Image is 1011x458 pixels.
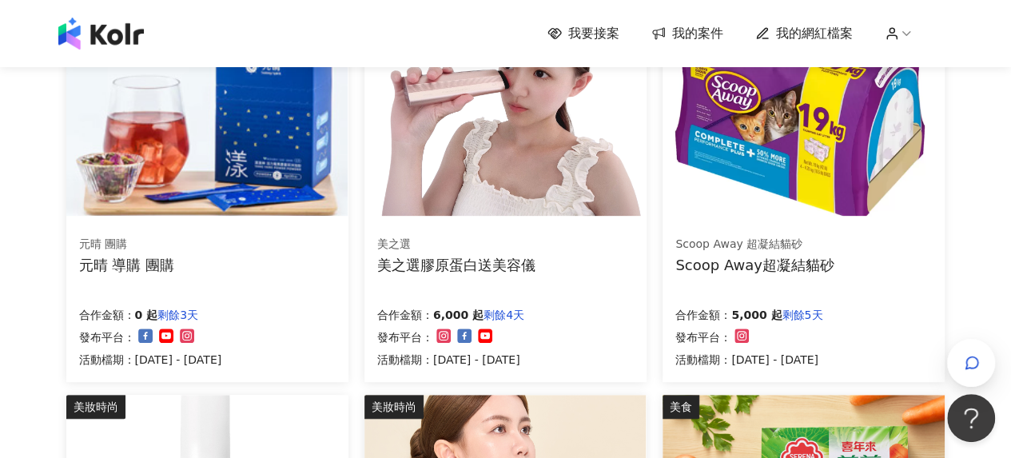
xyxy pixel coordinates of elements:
[651,25,723,42] a: 我的案件
[663,395,699,419] div: 美食
[377,305,433,325] p: 合作金額：
[433,305,484,325] p: 6,000 起
[157,305,198,325] p: 剩餘3天
[675,305,731,325] p: 合作金額：
[364,395,424,419] div: 美妝時尚
[675,350,822,369] p: 活動檔期：[DATE] - [DATE]
[79,237,174,253] div: 元晴 團購
[377,350,524,369] p: 活動檔期：[DATE] - [DATE]
[79,328,135,347] p: 發布平台：
[377,328,433,347] p: 發布平台：
[947,394,995,442] iframe: Help Scout Beacon - Open
[79,255,174,275] div: 元晴 導購 團購
[672,25,723,42] span: 我的案件
[731,305,782,325] p: 5,000 起
[675,328,731,347] p: 發布平台：
[58,18,144,50] img: logo
[79,350,222,369] p: 活動檔期：[DATE] - [DATE]
[782,305,822,325] p: 剩餘5天
[675,237,834,253] div: Scoop Away 超凝結貓砂
[776,25,853,42] span: 我的網紅檔案
[377,255,535,275] div: 美之選膠原蛋白送美容儀
[364,4,646,216] img: 美之選膠原蛋白送RF美容儀
[755,25,853,42] a: 我的網紅檔案
[377,237,535,253] div: 美之選
[568,25,619,42] span: 我要接案
[547,25,619,42] a: 我要接案
[663,4,944,216] img: Scoop Away超凝結貓砂
[675,255,834,275] div: Scoop Away超凝結貓砂
[66,395,125,419] div: 美妝時尚
[135,305,158,325] p: 0 起
[79,305,135,325] p: 合作金額：
[66,4,348,216] img: 漾漾神｜活力莓果康普茶沖泡粉
[484,305,524,325] p: 剩餘4天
